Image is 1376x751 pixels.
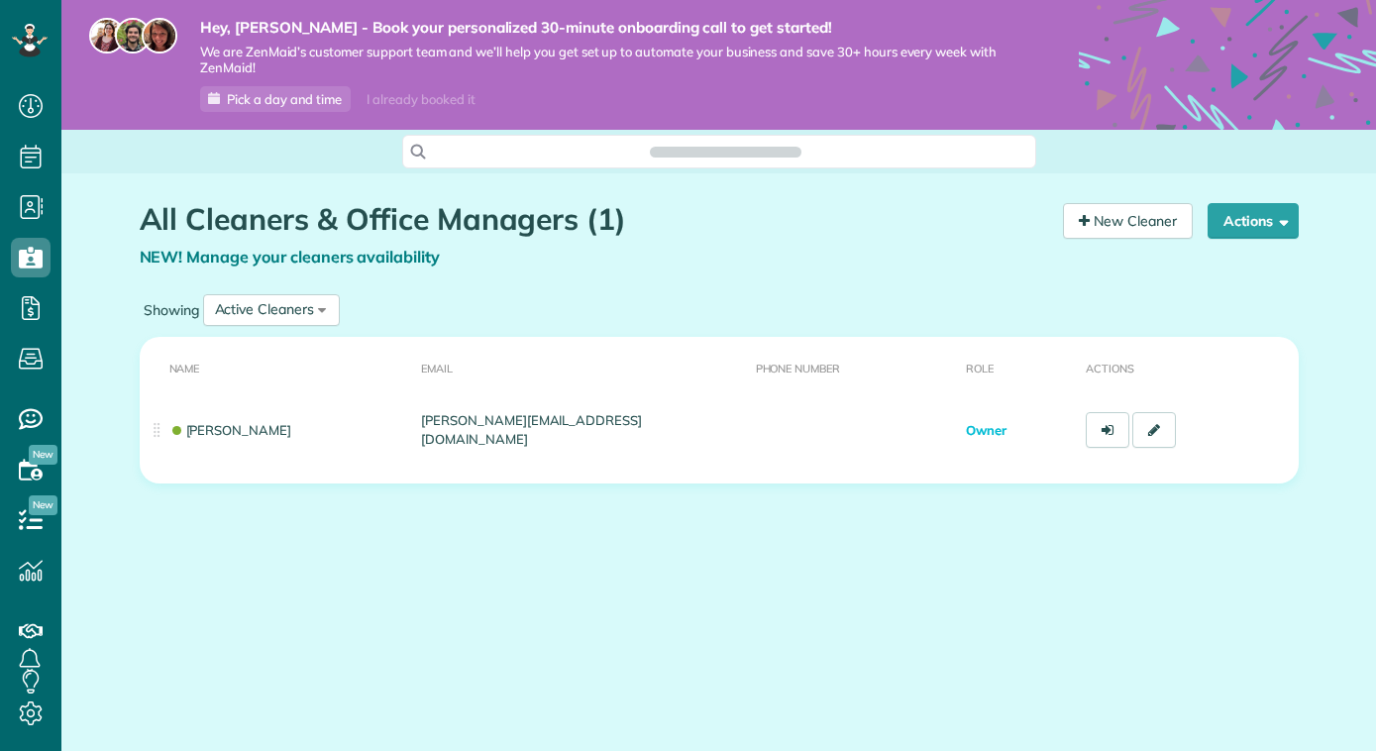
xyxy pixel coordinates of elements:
div: I already booked it [355,87,486,112]
div: Active Cleaners [215,299,314,320]
a: NEW! Manage your cleaners availability [140,247,441,267]
span: We are ZenMaid’s customer support team and we’ll help you get set up to automate your business an... [200,44,1019,77]
th: Actions [1078,337,1299,397]
span: New [29,495,57,515]
th: Role [958,337,1078,397]
th: Name [140,337,414,397]
span: Search ZenMaid… [670,142,782,161]
label: Showing [140,300,203,320]
span: Pick a day and time [227,91,342,107]
a: [PERSON_NAME] [169,422,292,438]
span: Owner [966,422,1006,438]
img: michelle-19f622bdf1676172e81f8f8fba1fb50e276960ebfe0243fe18214015130c80e4.jpg [142,18,177,54]
th: Phone number [748,337,959,397]
td: [PERSON_NAME][EMAIL_ADDRESS][DOMAIN_NAME] [413,396,747,463]
img: jorge-587dff0eeaa6aab1f244e6dc62b8924c3b6ad411094392a53c71c6c4a576187d.jpg [115,18,151,54]
strong: Hey, [PERSON_NAME] - Book your personalized 30-minute onboarding call to get started! [200,18,1019,38]
a: New Cleaner [1063,203,1193,239]
h1: All Cleaners & Office Managers (1) [140,203,1048,236]
img: maria-72a9807cf96188c08ef61303f053569d2e2a8a1cde33d635c8a3ac13582a053d.jpg [89,18,125,54]
a: Pick a day and time [200,86,351,112]
button: Actions [1208,203,1299,239]
span: New [29,445,57,465]
th: Email [413,337,747,397]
